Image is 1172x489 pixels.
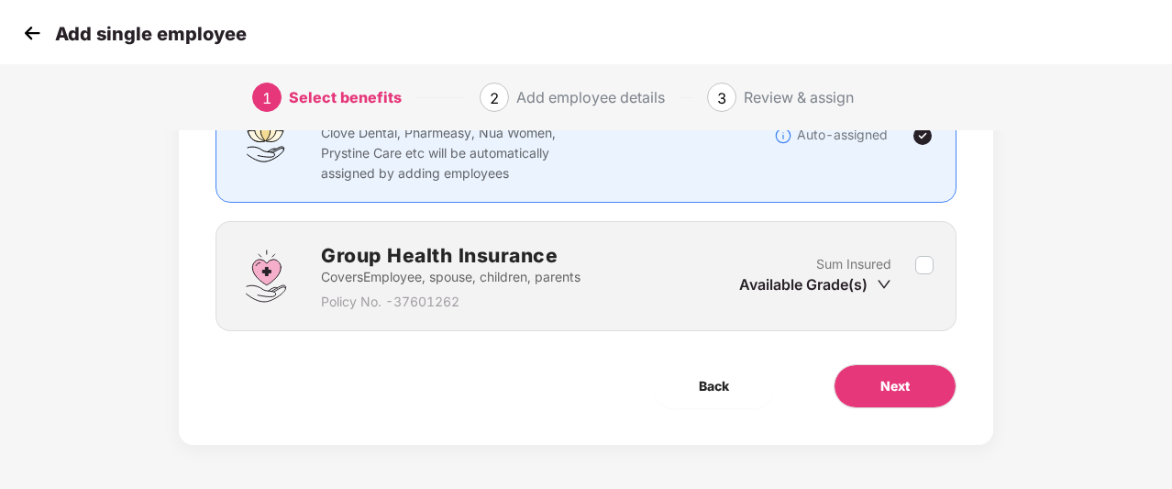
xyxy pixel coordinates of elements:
button: Next [834,364,956,408]
span: 2 [490,89,499,107]
img: svg+xml;base64,PHN2ZyBpZD0iR3JvdXBfSGVhbHRoX0luc3VyYW5jZSIgZGF0YS1uYW1lPSJHcm91cCBIZWFsdGggSW5zdX... [238,249,293,304]
p: Auto-assigned [797,125,888,145]
img: svg+xml;base64,PHN2ZyB4bWxucz0iaHR0cDovL3d3dy53My5vcmcvMjAwMC9zdmciIHdpZHRoPSIzMCIgaGVpZ2h0PSIzMC... [18,19,46,47]
p: Clove Dental, Pharmeasy, Nua Women, Prystine Care etc will be automatically assigned by adding em... [321,123,592,183]
span: Next [880,376,910,396]
button: Back [653,364,775,408]
p: Add single employee [55,23,247,45]
span: down [877,277,891,292]
p: Policy No. - 37601262 [321,292,580,312]
span: 1 [262,89,271,107]
img: svg+xml;base64,PHN2ZyBpZD0iQWZmaW5pdHlfQmVuZWZpdHMiIGRhdGEtbmFtZT0iQWZmaW5pdHkgQmVuZWZpdHMiIHhtbG... [238,108,293,163]
img: svg+xml;base64,PHN2ZyBpZD0iSW5mb18tXzMyeDMyIiBkYXRhLW5hbWU9IkluZm8gLSAzMngzMiIgeG1sbnM9Imh0dHA6Ly... [774,127,792,145]
div: Available Grade(s) [739,274,891,295]
div: Select benefits [289,83,402,112]
p: Covers Employee, spouse, children, parents [321,267,580,287]
h2: Group Health Insurance [321,240,580,271]
div: Review & assign [744,83,854,112]
div: Add employee details [516,83,665,112]
span: Back [699,376,729,396]
img: svg+xml;base64,PHN2ZyBpZD0iVGljay0yNHgyNCIgeG1sbnM9Imh0dHA6Ly93d3cudzMub3JnLzIwMDAvc3ZnIiB3aWR0aD... [912,125,934,147]
span: 3 [717,89,726,107]
p: Sum Insured [816,254,891,274]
